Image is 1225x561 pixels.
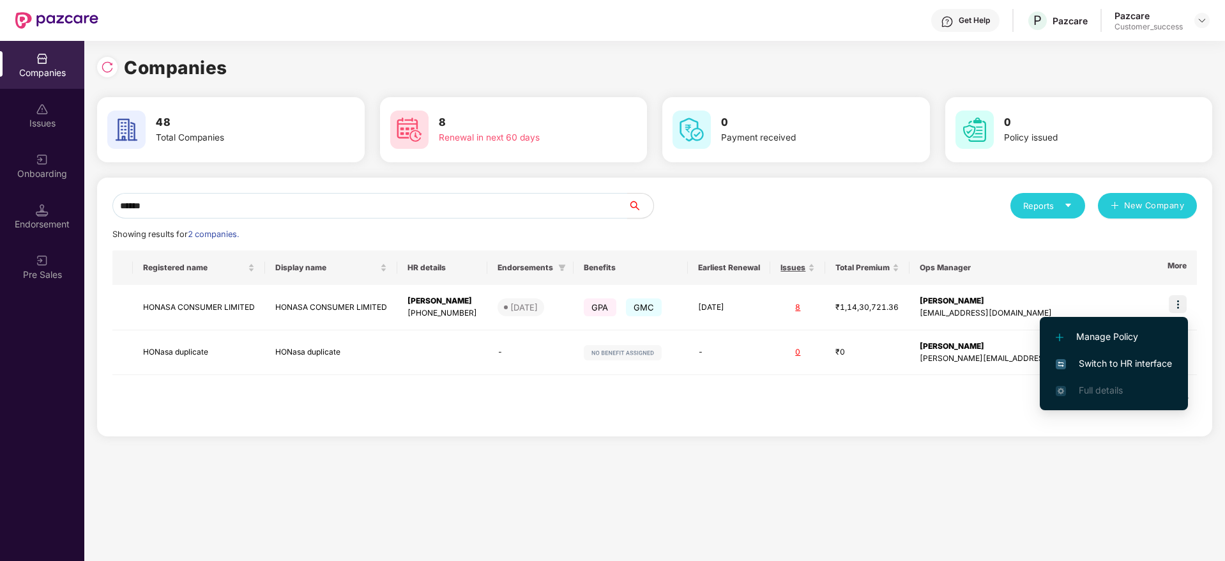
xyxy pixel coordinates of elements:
div: Total Companies [156,131,317,145]
img: svg+xml;base64,PHN2ZyBpZD0iQ29tcGFuaWVzIiB4bWxucz0iaHR0cDovL3d3dy53My5vcmcvMjAwMC9zdmciIHdpZHRoPS... [36,52,49,65]
td: HONasa duplicate [265,330,397,376]
span: Switch to HR interface [1056,357,1172,371]
span: 2 companies. [188,229,239,239]
div: Customer_success [1115,22,1183,32]
span: Display name [275,263,377,273]
th: Earliest Renewal [688,250,770,285]
div: [PERSON_NAME][EMAIL_ADDRESS][PERSON_NAME][DOMAIN_NAME] [920,353,1178,365]
img: svg+xml;base64,PHN2ZyB4bWxucz0iaHR0cDovL3d3dy53My5vcmcvMjAwMC9zdmciIHdpZHRoPSI2MCIgaGVpZ2h0PSI2MC... [390,111,429,149]
span: P [1033,13,1042,28]
th: HR details [397,250,487,285]
td: - [487,330,574,376]
span: Showing results for [112,229,239,239]
div: Renewal in next 60 days [439,131,600,145]
img: svg+xml;base64,PHN2ZyBpZD0iUmVsb2FkLTMyeDMyIiB4bWxucz0iaHR0cDovL3d3dy53My5vcmcvMjAwMC9zdmciIHdpZH... [101,61,114,73]
img: svg+xml;base64,PHN2ZyB4bWxucz0iaHR0cDovL3d3dy53My5vcmcvMjAwMC9zdmciIHdpZHRoPSIxNiIgaGVpZ2h0PSIxNi... [1056,359,1066,369]
th: Display name [265,250,397,285]
span: Full details [1079,385,1123,396]
div: Policy issued [1004,131,1165,145]
img: svg+xml;base64,PHN2ZyB4bWxucz0iaHR0cDovL3d3dy53My5vcmcvMjAwMC9zdmciIHdpZHRoPSIxMi4yMDEiIGhlaWdodD... [1056,334,1063,341]
img: svg+xml;base64,PHN2ZyBpZD0iRHJvcGRvd24tMzJ4MzIiIHhtbG5zPSJodHRwOi8vd3d3LnczLm9yZy8yMDAwL3N2ZyIgd2... [1197,15,1207,26]
div: [PERSON_NAME] [920,341,1178,353]
div: [PERSON_NAME] [920,295,1178,307]
div: [PERSON_NAME] [407,295,477,307]
img: svg+xml;base64,PHN2ZyB4bWxucz0iaHR0cDovL3d3dy53My5vcmcvMjAwMC9zdmciIHdpZHRoPSI2MCIgaGVpZ2h0PSI2MC... [673,111,711,149]
span: GMC [626,298,662,316]
td: - [688,330,770,376]
img: svg+xml;base64,PHN2ZyBpZD0iSXNzdWVzX2Rpc2FibGVkIiB4bWxucz0iaHR0cDovL3d3dy53My5vcmcvMjAwMC9zdmciIH... [36,103,49,116]
img: svg+xml;base64,PHN2ZyB3aWR0aD0iMTQuNSIgaGVpZ2h0PSIxNC41IiB2aWV3Qm94PSIwIDAgMTYgMTYiIGZpbGw9Im5vbm... [36,204,49,217]
div: Get Help [959,15,990,26]
td: [DATE] [688,285,770,330]
span: New Company [1124,199,1185,212]
th: Registered name [133,250,265,285]
td: HONASA CONSUMER LIMITED [265,285,397,330]
span: GPA [584,298,616,316]
img: New Pazcare Logo [15,12,98,29]
td: HONASA CONSUMER LIMITED [133,285,265,330]
span: Registered name [143,263,245,273]
img: svg+xml;base64,PHN2ZyB3aWR0aD0iMjAiIGhlaWdodD0iMjAiIHZpZXdCb3g9IjAgMCAyMCAyMCIgZmlsbD0ibm9uZSIgeG... [36,254,49,267]
span: Total Premium [835,263,890,273]
div: Reports [1023,199,1072,212]
img: svg+xml;base64,PHN2ZyB4bWxucz0iaHR0cDovL3d3dy53My5vcmcvMjAwMC9zdmciIHdpZHRoPSIxMjIiIGhlaWdodD0iMj... [584,345,662,360]
div: 0 [780,346,815,358]
span: caret-down [1064,201,1072,210]
span: Manage Policy [1056,330,1172,344]
span: filter [556,260,568,275]
span: filter [558,264,566,272]
h3: 0 [1004,114,1165,131]
button: search [627,193,654,219]
th: Total Premium [825,250,909,285]
img: svg+xml;base64,PHN2ZyBpZD0iSGVscC0zMngzMiIgeG1sbnM9Imh0dHA6Ly93d3cudzMub3JnLzIwMDAvc3ZnIiB3aWR0aD... [941,15,954,28]
th: Benefits [574,250,688,285]
th: More [1157,250,1197,285]
img: svg+xml;base64,PHN2ZyB3aWR0aD0iMjAiIGhlaWdodD0iMjAiIHZpZXdCb3g9IjAgMCAyMCAyMCIgZmlsbD0ibm9uZSIgeG... [36,153,49,166]
div: [PHONE_NUMBER] [407,307,477,319]
th: Issues [770,250,825,285]
td: HONasa duplicate [133,330,265,376]
h1: Companies [124,54,227,82]
div: Payment received [721,131,882,145]
div: [DATE] [510,301,538,314]
h3: 0 [721,114,882,131]
span: plus [1111,201,1119,211]
div: Pazcare [1115,10,1183,22]
img: svg+xml;base64,PHN2ZyB4bWxucz0iaHR0cDovL3d3dy53My5vcmcvMjAwMC9zdmciIHdpZHRoPSIxNi4zNjMiIGhlaWdodD... [1056,386,1066,396]
span: search [627,201,653,211]
div: 8 [780,302,815,314]
button: plusNew Company [1098,193,1197,219]
div: ₹0 [835,346,899,358]
img: svg+xml;base64,PHN2ZyB4bWxucz0iaHR0cDovL3d3dy53My5vcmcvMjAwMC9zdmciIHdpZHRoPSI2MCIgaGVpZ2h0PSI2MC... [107,111,146,149]
span: Issues [780,263,805,273]
h3: 48 [156,114,317,131]
div: ₹1,14,30,721.36 [835,302,899,314]
div: Pazcare [1053,15,1088,27]
img: svg+xml;base64,PHN2ZyB4bWxucz0iaHR0cDovL3d3dy53My5vcmcvMjAwMC9zdmciIHdpZHRoPSI2MCIgaGVpZ2h0PSI2MC... [955,111,994,149]
h3: 8 [439,114,600,131]
img: icon [1169,295,1187,313]
span: Ops Manager [920,263,1168,273]
span: Endorsements [498,263,553,273]
div: [EMAIL_ADDRESS][DOMAIN_NAME] [920,307,1178,319]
